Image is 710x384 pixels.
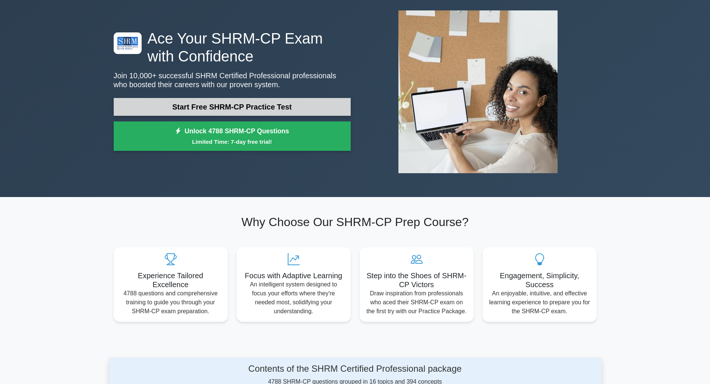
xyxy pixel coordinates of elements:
a: Start Free SHRM-CP Practice Test [114,98,351,116]
p: An intelligent system designed to focus your efforts where they're needed most, solidifying your ... [243,280,345,316]
h5: Experience Tailored Excellence [120,271,222,289]
h4: Contents of the SHRM Certified Professional package [180,364,531,374]
small: Limited Time: 7-day free trial! [123,137,341,146]
h1: Ace Your SHRM-CP Exam with Confidence [114,29,351,65]
p: An enjoyable, intuitive, and effective learning experience to prepare you for the SHRM-CP exam. [489,289,591,316]
p: Join 10,000+ successful SHRM Certified Professional professionals who boosted their careers with ... [114,71,351,89]
a: Unlock 4788 SHRM-CP QuestionsLimited Time: 7-day free trial! [114,121,351,151]
h5: Focus with Adaptive Learning [243,271,345,280]
p: Draw inspiration from professionals who aced their SHRM-CP exam on the first try with our Practic... [366,289,468,316]
h5: Engagement, Simplicity, Success [489,271,591,289]
p: 4788 questions and comprehensive training to guide you through your SHRM-CP exam preparation. [120,289,222,316]
h2: Why Choose Our SHRM-CP Prep Course? [114,215,597,229]
h5: Step into the Shoes of SHRM-CP Victors [366,271,468,289]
